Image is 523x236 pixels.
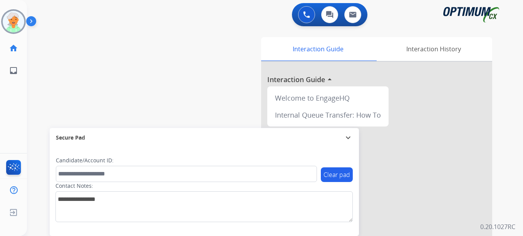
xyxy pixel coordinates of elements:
label: Candidate/Account ID: [56,157,114,164]
p: 0.20.1027RC [480,222,515,231]
label: Contact Notes: [55,182,93,190]
mat-icon: inbox [9,66,18,75]
mat-icon: home [9,44,18,53]
img: avatar [3,11,24,32]
mat-icon: expand_more [344,133,353,142]
span: Secure Pad [56,134,85,142]
div: Internal Queue Transfer: How To [270,106,386,123]
button: Clear pad [321,167,353,182]
div: Interaction History [375,37,492,61]
div: Interaction Guide [261,37,375,61]
div: Welcome to EngageHQ [270,89,386,106]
